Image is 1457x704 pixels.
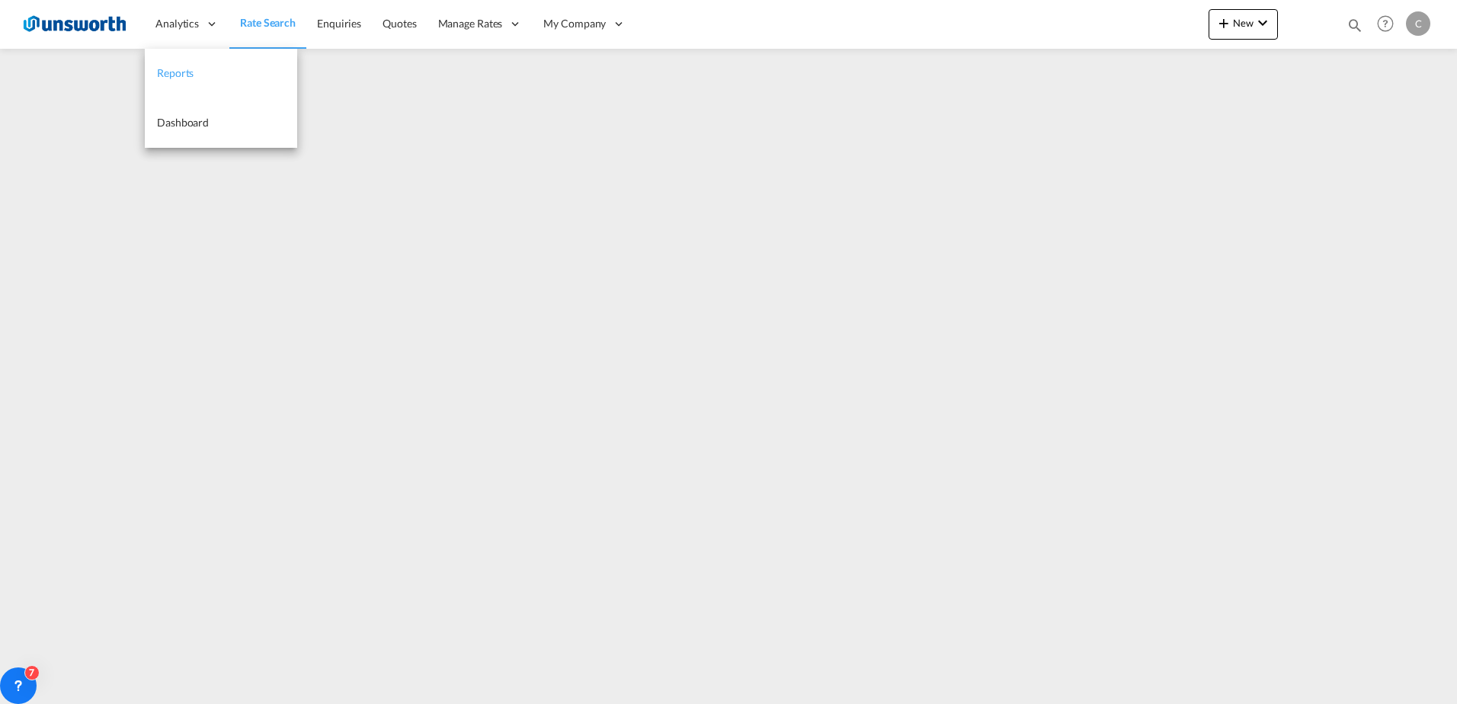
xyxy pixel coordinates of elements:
[157,116,209,129] span: Dashboard
[1215,17,1272,29] span: New
[23,7,126,41] img: 3748d800213711f08852f18dcb6d8936.jpg
[1215,14,1233,32] md-icon: icon-plus 400-fg
[438,16,503,31] span: Manage Rates
[157,66,194,79] span: Reports
[155,16,199,31] span: Analytics
[1209,9,1278,40] button: icon-plus 400-fgNewicon-chevron-down
[1347,17,1363,40] div: icon-magnify
[1406,11,1430,36] div: C
[145,98,297,148] a: Dashboard
[317,17,361,30] span: Enquiries
[543,16,606,31] span: My Company
[1372,11,1398,37] span: Help
[383,17,416,30] span: Quotes
[145,49,297,98] a: Reports
[1347,17,1363,34] md-icon: icon-magnify
[1254,14,1272,32] md-icon: icon-chevron-down
[1372,11,1406,38] div: Help
[240,16,296,29] span: Rate Search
